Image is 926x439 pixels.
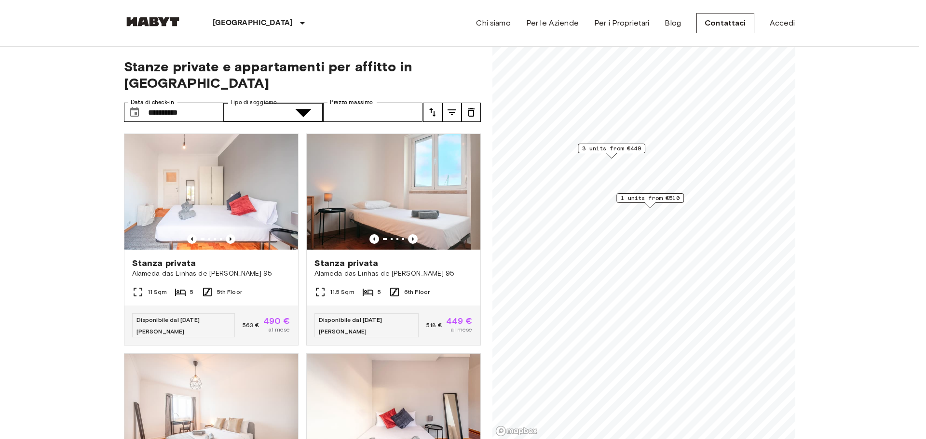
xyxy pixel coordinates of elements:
a: Blog [665,17,681,29]
img: Marketing picture of unit PT-17-005-013-02H [307,134,480,250]
label: Tipo di soggiorno [230,98,277,106]
button: Previous image [369,234,379,244]
button: Previous image [187,234,197,244]
a: Per le Aziende [526,17,579,29]
span: 3 units from €449 [582,144,641,153]
span: 518 € [426,321,442,330]
div: Map marker [616,193,684,208]
span: 11 Sqm [148,288,167,296]
button: Choose date, selected date is 1 Jan 2026 [125,103,144,122]
span: 6th Floor [404,288,430,296]
span: 5 [190,288,193,296]
div: Map marker [578,144,645,159]
span: 563 € [243,321,259,330]
button: tune [462,103,481,122]
span: 5 [378,288,381,296]
img: Marketing picture of unit PT-17-005-010-01H [124,134,298,250]
span: Alameda das Linhas de [PERSON_NAME] 95 [314,269,473,279]
label: Data di check-in [131,98,174,106]
a: Per i Proprietari [594,17,650,29]
button: tune [442,103,462,122]
button: Previous image [408,234,418,244]
span: 5th Floor [217,288,242,296]
span: 11.5 Sqm [330,288,354,296]
p: [GEOGRAPHIC_DATA] [213,17,293,29]
span: al mese [268,325,290,334]
span: 1 units from €510 [621,194,680,202]
span: Stanze private e appartamenti per affitto in [GEOGRAPHIC_DATA] [124,58,481,91]
button: Previous image [226,234,235,244]
a: Accedi [770,17,795,29]
label: Prezzo massimo [330,98,373,106]
span: Alameda das Linhas de [PERSON_NAME] 95 [132,269,290,279]
span: Disponibile dal [DATE][PERSON_NAME] [319,316,382,335]
img: Habyt [124,17,182,27]
span: al mese [450,325,472,334]
button: tune [423,103,442,122]
span: Stanza privata [132,257,196,269]
span: 449 € [446,317,473,325]
span: Disponibile dal [DATE][PERSON_NAME] [136,316,200,335]
span: 490 € [263,317,290,325]
span: Stanza privata [314,257,379,269]
a: Mapbox logo [495,426,538,437]
a: Contattaci [696,13,754,33]
a: Chi siamo [476,17,510,29]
